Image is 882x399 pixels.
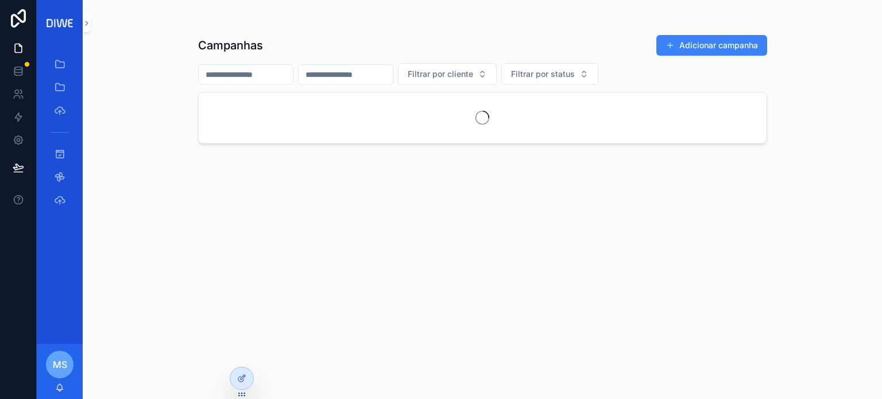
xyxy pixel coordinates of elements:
[398,63,497,85] button: Select Button
[408,68,473,80] span: Filtrar por cliente
[198,37,263,53] h1: Campanhas
[511,68,575,80] span: Filtrar por status
[44,16,76,30] img: App logo
[53,358,67,371] span: MS
[501,63,598,85] button: Select Button
[656,35,767,56] button: Adicionar campanha
[37,46,83,225] div: scrollable content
